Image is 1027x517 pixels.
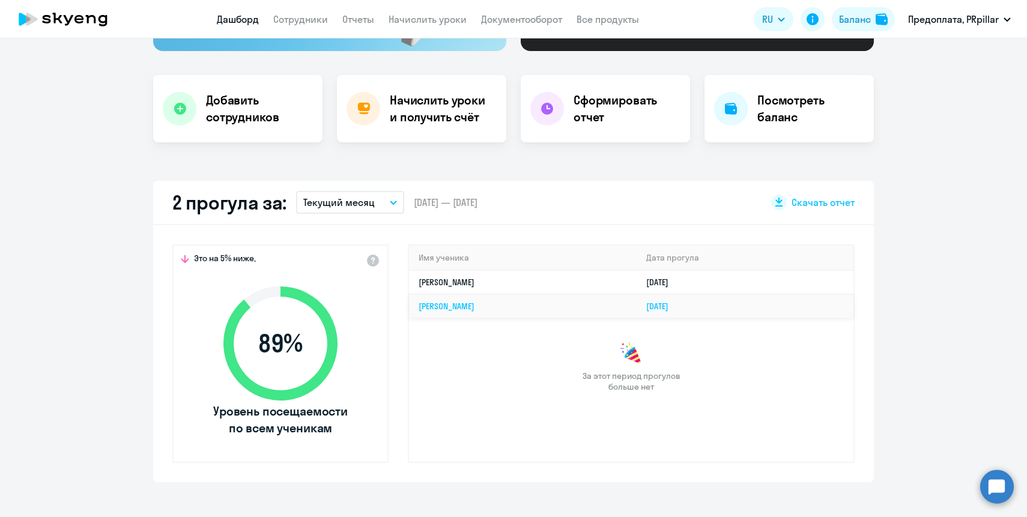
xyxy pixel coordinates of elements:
h4: Сформировать отчет [574,92,680,125]
a: Документооборот [481,13,562,25]
div: Баланс [839,12,871,26]
a: Отчеты [342,13,374,25]
th: Имя ученика [409,246,637,270]
img: balance [876,13,888,25]
span: Это на 5% ниже, [194,253,256,267]
span: RU [762,12,773,26]
h4: Добавить сотрудников [206,92,313,125]
th: Дата прогула [637,246,853,270]
button: Текущий месяц [296,191,404,214]
p: Текущий месяц [303,195,375,210]
a: [PERSON_NAME] [419,301,474,312]
a: [DATE] [646,277,678,288]
a: [PERSON_NAME] [419,277,474,288]
p: Предоплата, PRpillar [908,12,999,26]
a: Дашборд [217,13,259,25]
span: 89 % [211,329,350,358]
span: За этот период прогулов больше нет [581,370,682,392]
h2: 2 прогула за: [172,190,286,214]
h4: Посмотреть баланс [757,92,864,125]
img: congrats [619,342,643,366]
a: Начислить уроки [389,13,467,25]
button: Предоплата, PRpillar [902,5,1017,34]
button: RU [754,7,793,31]
span: Уровень посещаемости по всем ученикам [211,403,350,437]
a: Сотрудники [273,13,328,25]
a: [DATE] [646,301,678,312]
a: Все продукты [577,13,639,25]
span: [DATE] — [DATE] [414,196,477,209]
span: Скачать отчет [792,196,855,209]
button: Балансbalance [832,7,895,31]
h4: Начислить уроки и получить счёт [390,92,494,125]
